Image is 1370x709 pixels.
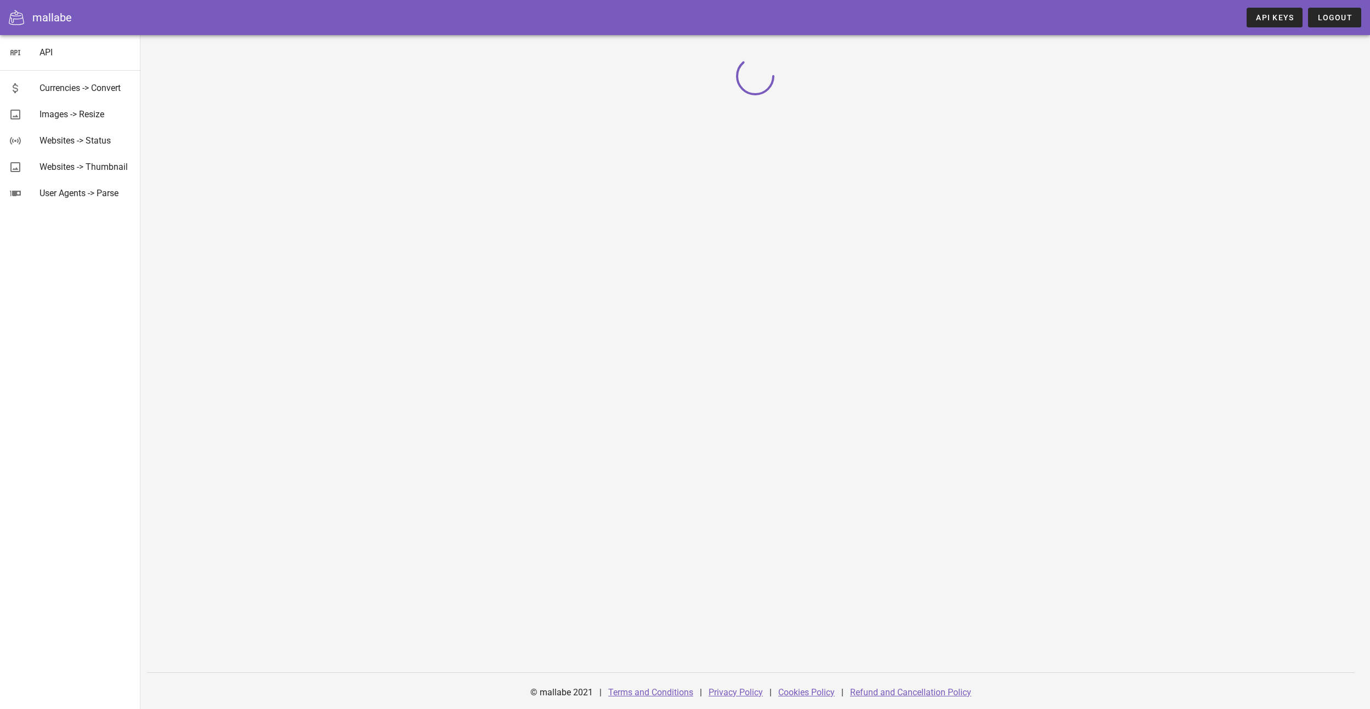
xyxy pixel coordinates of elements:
div: © mallabe 2021 [524,679,599,706]
div: | [700,679,702,706]
div: Images -> Resize [39,109,132,119]
div: | [841,679,843,706]
div: Websites -> Thumbnail [39,162,132,172]
div: Currencies -> Convert [39,83,132,93]
div: | [769,679,772,706]
a: Privacy Policy [709,687,763,697]
span: API Keys [1255,13,1294,22]
div: | [599,679,602,706]
a: API Keys [1247,8,1303,27]
a: Cookies Policy [778,687,835,697]
div: mallabe [32,9,72,26]
div: Websites -> Status [39,135,132,146]
a: Terms and Conditions [608,687,693,697]
div: User Agents -> Parse [39,188,132,198]
button: Logout [1308,8,1361,27]
div: API [39,47,132,58]
a: Refund and Cancellation Policy [850,687,971,697]
span: Logout [1317,13,1352,22]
